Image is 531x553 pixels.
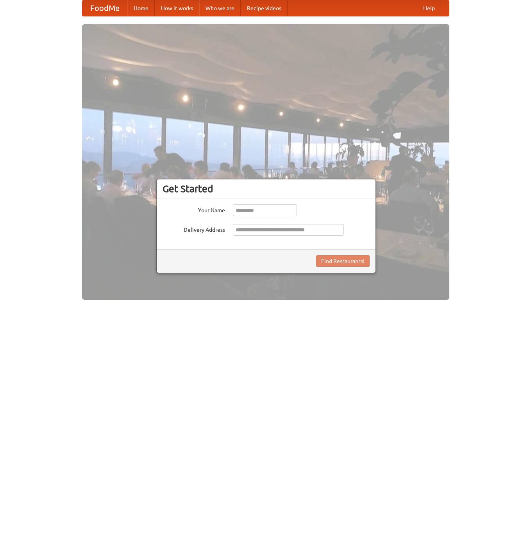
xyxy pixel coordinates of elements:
[155,0,199,16] a: How it works
[127,0,155,16] a: Home
[417,0,441,16] a: Help
[163,224,225,234] label: Delivery Address
[163,204,225,214] label: Your Name
[241,0,288,16] a: Recipe videos
[82,0,127,16] a: FoodMe
[199,0,241,16] a: Who we are
[163,183,370,195] h3: Get Started
[316,255,370,267] button: Find Restaurants!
